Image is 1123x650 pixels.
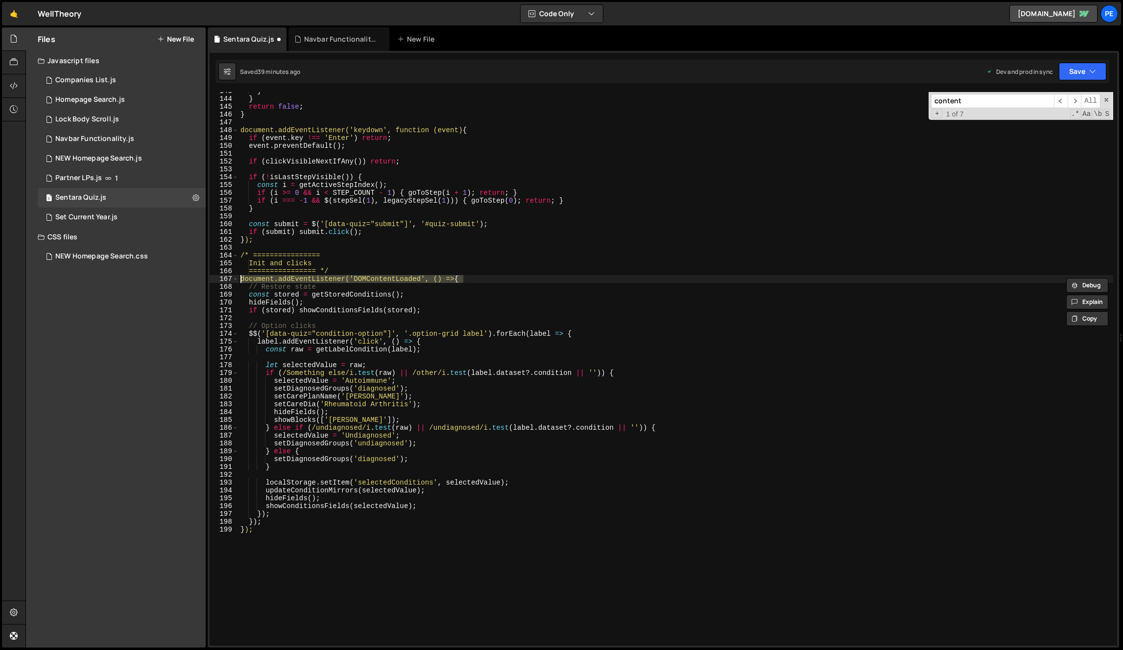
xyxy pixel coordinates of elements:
[1093,109,1103,119] span: Whole Word Search
[240,68,300,76] div: Saved
[210,377,239,385] div: 180
[210,259,239,267] div: 165
[1068,94,1081,108] span: ​
[38,90,206,110] div: 15879/44964.js
[38,168,206,188] div: 15879/44963.js
[46,195,52,203] span: 1
[210,197,239,205] div: 157
[210,118,239,126] div: 147
[210,95,239,103] div: 144
[38,8,82,20] div: WellTheory
[210,526,239,534] div: 199
[1066,311,1108,326] button: Copy
[210,502,239,510] div: 196
[38,110,206,129] div: 15879/42362.js
[55,135,134,143] div: Navbar Functionality.js
[304,34,378,44] div: Navbar Functionality.js
[210,424,239,432] div: 186
[210,338,239,346] div: 175
[210,518,239,526] div: 198
[55,95,125,104] div: Homepage Search.js
[210,510,239,518] div: 197
[210,111,239,118] div: 146
[1066,295,1108,309] button: Explain
[210,126,239,134] div: 148
[55,193,106,202] div: Sentara Quiz.js
[210,314,239,322] div: 172
[1081,109,1092,119] span: CaseSensitive Search
[26,51,206,70] div: Javascript files
[210,471,239,479] div: 192
[932,109,942,118] span: Toggle Replace mode
[157,35,194,43] button: New File
[210,267,239,275] div: 166
[115,174,118,182] span: 1
[55,115,119,124] div: Lock Body Scroll.js
[210,447,239,455] div: 189
[210,330,239,338] div: 174
[210,361,239,369] div: 178
[210,236,239,244] div: 162
[38,149,206,168] div: 15879/44968.js
[1104,109,1110,119] span: Search In Selection
[55,213,118,222] div: Set Current Year.js
[210,432,239,440] div: 187
[223,34,274,44] div: Sentara Quiz.js
[210,205,239,212] div: 158
[210,440,239,447] div: 188
[210,150,239,158] div: 151
[210,346,239,353] div: 176
[1059,63,1106,80] button: Save
[38,34,55,45] h2: Files
[942,110,968,118] span: 1 of 7
[210,220,239,228] div: 160
[210,408,239,416] div: 184
[210,283,239,291] div: 168
[2,2,26,25] a: 🤙
[55,252,148,261] div: NEW Homepage Search.css
[1009,5,1098,23] a: [DOMAIN_NAME]
[210,244,239,252] div: 163
[210,173,239,181] div: 154
[210,291,239,299] div: 169
[210,228,239,236] div: 161
[210,369,239,377] div: 179
[38,208,206,227] div: 15879/44768.js
[521,5,603,23] button: Code Only
[38,129,206,149] div: 15879/45902.js
[26,227,206,247] div: CSS files
[210,134,239,142] div: 149
[210,189,239,197] div: 156
[210,393,239,400] div: 182
[210,455,239,463] div: 190
[210,299,239,306] div: 170
[38,188,206,208] div: 15879/45981.js
[1066,278,1108,293] button: Debug
[210,487,239,494] div: 194
[210,212,239,220] div: 159
[38,247,206,266] div: 15879/44969.css
[210,479,239,487] div: 193
[210,103,239,111] div: 145
[210,416,239,424] div: 185
[1081,94,1100,108] span: Alt-Enter
[210,306,239,314] div: 171
[397,34,438,44] div: New File
[1054,94,1068,108] span: ​
[55,174,102,183] div: Partner LPs.js
[986,68,1053,76] div: Dev and prod in sync
[210,400,239,408] div: 183
[210,494,239,502] div: 195
[38,70,206,90] div: 15879/44993.js
[55,76,116,85] div: Companies List.js
[210,463,239,471] div: 191
[210,181,239,189] div: 155
[1100,5,1118,23] a: Pe
[210,353,239,361] div: 177
[210,165,239,173] div: 153
[210,385,239,393] div: 181
[55,154,142,163] div: NEW Homepage Search.js
[210,275,239,283] div: 167
[210,252,239,259] div: 164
